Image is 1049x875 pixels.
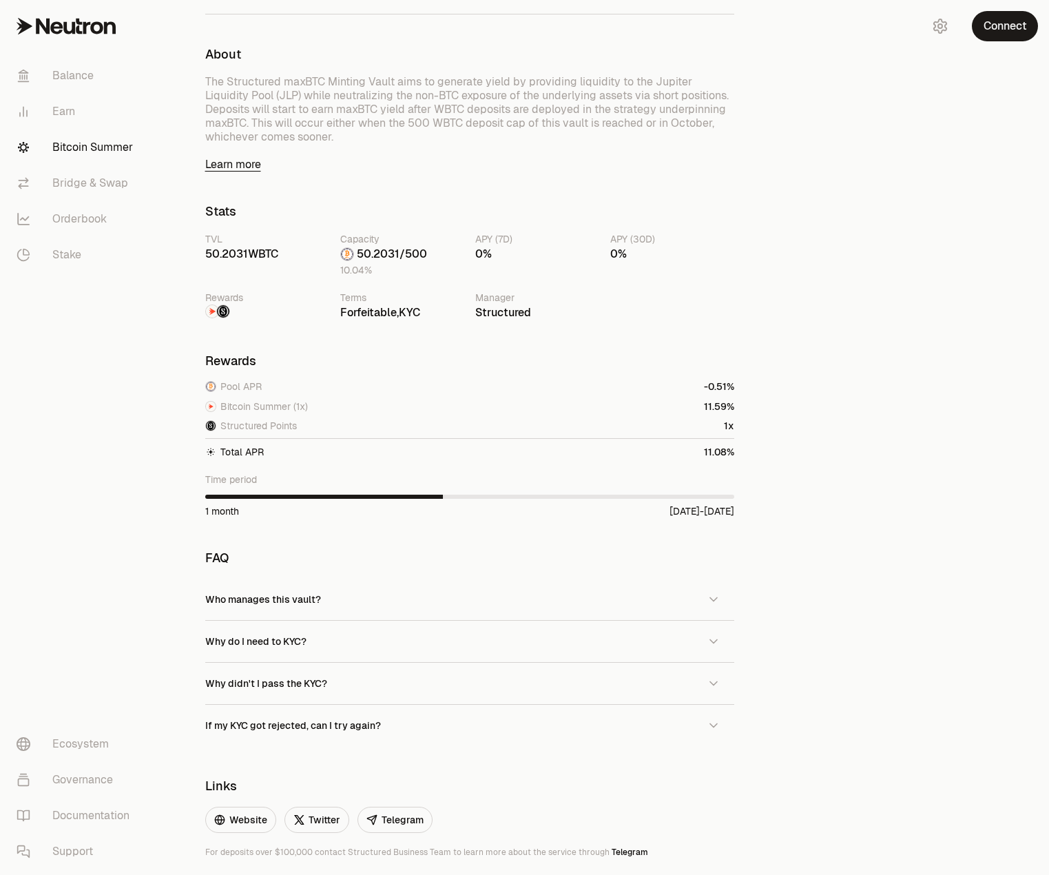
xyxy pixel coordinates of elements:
[205,635,307,648] span: Why do I need to KYC?
[6,165,149,201] a: Bridge & Swap
[399,305,420,321] button: KYC
[206,421,216,431] img: Structured Points
[220,380,262,393] span: Pool APR
[724,419,734,433] div: 1x
[205,75,734,144] p: The Structured maxBTC Minting Vault aims to generate yield by providing liquidity to the Jupiter ...
[475,305,599,321] div: Structured
[357,807,433,833] a: Telegram
[205,158,734,172] a: Learn more
[205,705,734,746] button: If my KYC got rejected, can I try again?
[341,248,353,260] img: WBTC Logo
[205,354,734,368] h3: Rewards
[220,419,297,433] span: Structured Points
[205,807,276,833] a: Website
[972,11,1038,41] button: Connect
[205,677,327,690] span: Why didn't I pass the KYC?
[6,58,149,94] a: Balance
[610,246,734,262] div: 0%
[206,382,216,391] img: WBTC Logo
[205,504,239,518] div: 1 month
[205,48,734,61] h3: About
[6,130,149,165] a: Bitcoin Summer
[205,579,734,620] button: Who manages this vault?
[669,504,734,518] div: [DATE] - [DATE]
[205,205,734,218] h3: Stats
[205,847,734,858] p: For deposits over $100,000 contact Structured Business Team to learn more about the service through
[6,834,149,869] a: Support
[475,291,599,305] div: Manager
[205,551,734,565] h3: FAQ
[217,305,229,318] img: Structured Points
[6,762,149,798] a: Governance
[6,726,149,762] a: Ecosystem
[340,305,420,320] span: ,
[205,719,381,732] span: If my KYC got rejected, can I try again?
[6,201,149,237] a: Orderbook
[340,305,397,321] button: Forfeitable
[340,232,464,246] div: Capacity
[205,473,734,486] div: Time period
[6,94,149,130] a: Earn
[475,246,599,262] div: 0%
[206,305,218,318] img: NTRN
[6,237,149,273] a: Stake
[612,847,648,858] a: Telegram
[205,621,734,662] button: Why do I need to KYC?
[205,663,734,704] button: Why didn't I pass the KYC?
[284,807,349,833] a: Twitter
[340,291,464,305] div: Terms
[205,291,329,305] div: Rewards
[206,402,216,411] img: NTRN
[205,232,329,246] div: TVL
[205,593,321,606] span: Who manages this vault?
[220,445,264,459] span: Total APR
[610,232,734,246] div: APY (30D)
[220,400,308,413] span: Bitcoin Summer (1x)
[205,779,734,793] h3: Links
[475,232,599,246] div: APY (7D)
[6,798,149,834] a: Documentation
